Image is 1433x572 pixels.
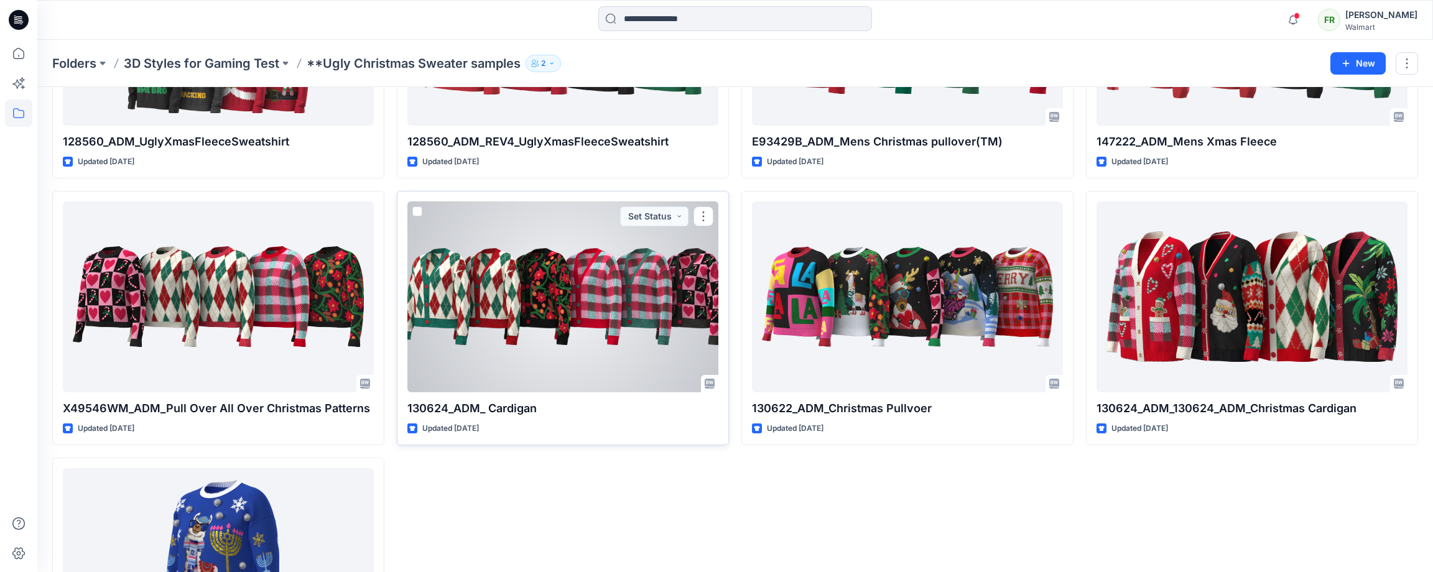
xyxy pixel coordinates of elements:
p: **Ugly Christmas Sweater samples [307,55,521,72]
p: 130622_ADM_Christmas Pullvoer [752,400,1063,417]
div: Walmart [1345,22,1417,32]
a: X49546WM_ADM_Pull Over All Over Christmas Patterns [63,201,374,392]
p: E93429B_ADM_Mens Christmas pullover(TM) [752,133,1063,150]
a: 130622_ADM_Christmas Pullvoer [752,201,1063,392]
button: New [1330,52,1386,75]
p: Updated [DATE] [422,422,479,435]
p: Updated [DATE] [78,422,134,435]
p: X49546WM_ADM_Pull Over All Over Christmas Patterns [63,400,374,417]
a: 3D Styles for Gaming Test [124,55,279,72]
a: Folders [52,55,96,72]
a: 130624_ADM_ Cardigan [407,201,718,392]
div: [PERSON_NAME] [1345,7,1417,22]
p: 130624_ADM_130624_ADM_Christmas Cardigan [1097,400,1407,417]
p: Updated [DATE] [1111,422,1168,435]
a: 130624_ADM_130624_ADM_Christmas Cardigan [1097,201,1407,392]
p: Updated [DATE] [767,155,823,168]
p: Updated [DATE] [78,155,134,168]
p: Updated [DATE] [422,155,479,168]
p: 147222_ADM_Mens Xmas Fleece [1097,133,1407,150]
p: 128560_ADM_REV4_UglyXmasFleeceSweatshirt [407,133,718,150]
div: FR [1318,9,1340,31]
p: Updated [DATE] [1111,155,1168,168]
p: 130624_ADM_ Cardigan [407,400,718,417]
p: 2 [541,57,545,70]
p: 128560_ADM_UglyXmasFleeceSweatshirt [63,133,374,150]
p: Updated [DATE] [767,422,823,435]
button: 2 [526,55,561,72]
